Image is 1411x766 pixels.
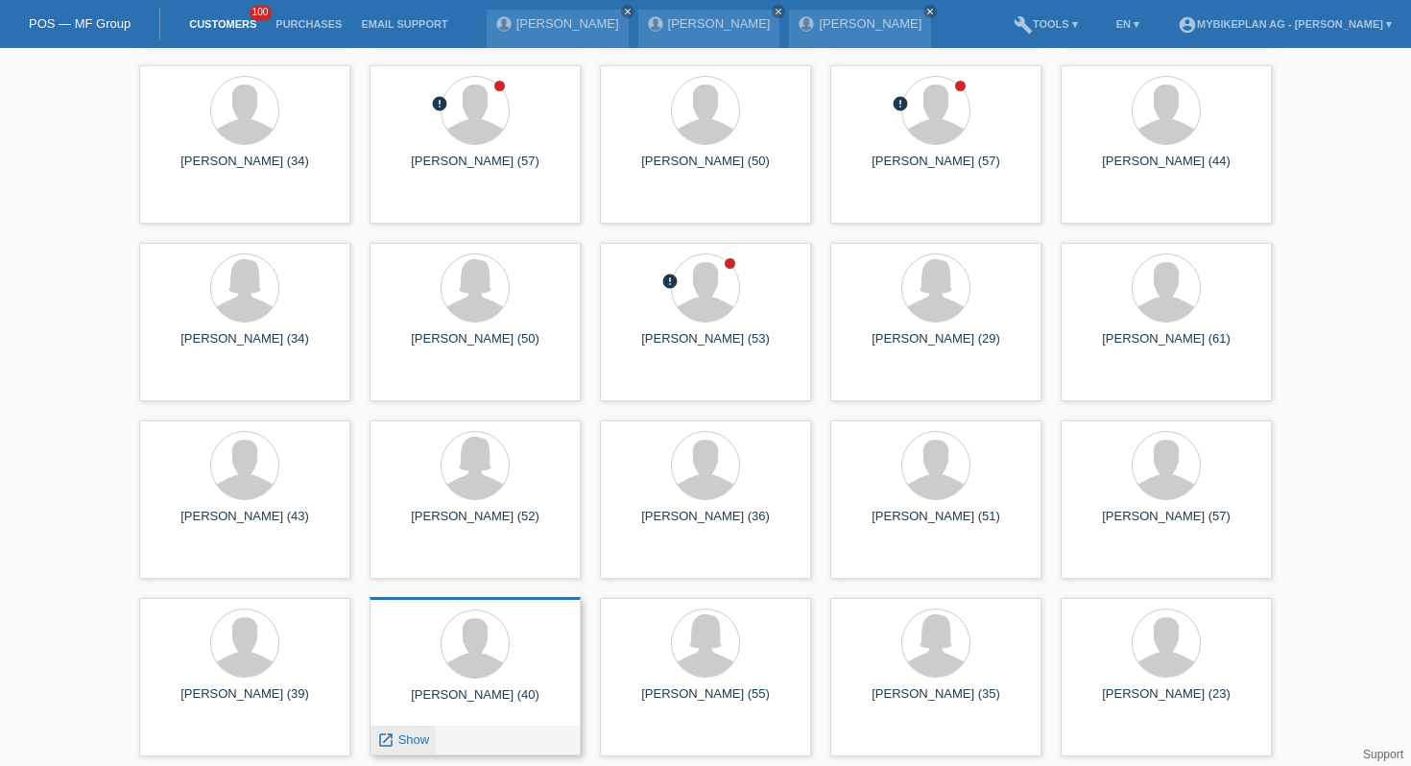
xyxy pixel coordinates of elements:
[385,331,565,362] div: [PERSON_NAME] (50)
[925,7,935,16] i: close
[351,18,457,30] a: Email Support
[385,154,565,184] div: [PERSON_NAME] (57)
[398,732,430,747] span: Show
[661,273,679,290] i: error
[846,154,1026,184] div: [PERSON_NAME] (57)
[1168,18,1401,30] a: account_circleMybikeplan AG - [PERSON_NAME] ▾
[1178,15,1197,35] i: account_circle
[431,95,448,112] i: error
[431,95,448,115] div: unconfirmed, pending
[1076,686,1256,717] div: [PERSON_NAME] (23)
[266,18,351,30] a: Purchases
[1076,509,1256,539] div: [PERSON_NAME] (57)
[661,273,679,293] div: unconfirmed, pending
[615,154,796,184] div: [PERSON_NAME] (50)
[155,154,335,184] div: [PERSON_NAME] (34)
[250,5,273,21] span: 100
[1076,331,1256,362] div: [PERSON_NAME] (61)
[846,686,1026,717] div: [PERSON_NAME] (35)
[623,7,633,16] i: close
[1107,18,1149,30] a: EN ▾
[385,509,565,539] div: [PERSON_NAME] (52)
[29,16,131,31] a: POS — MF Group
[377,732,429,747] a: launch Show
[1363,748,1403,761] a: Support
[892,95,909,115] div: unconfirmed, pending
[385,687,565,718] div: [PERSON_NAME] (40)
[1014,15,1033,35] i: build
[621,5,634,18] a: close
[615,331,796,362] div: [PERSON_NAME] (53)
[1004,18,1088,30] a: buildTools ▾
[615,686,796,717] div: [PERSON_NAME] (55)
[1076,154,1256,184] div: [PERSON_NAME] (44)
[772,5,785,18] a: close
[377,731,395,749] i: launch
[846,331,1026,362] div: [PERSON_NAME] (29)
[155,331,335,362] div: [PERSON_NAME] (34)
[923,5,937,18] a: close
[668,16,771,31] a: [PERSON_NAME]
[179,18,266,30] a: Customers
[892,95,909,112] i: error
[846,509,1026,539] div: [PERSON_NAME] (51)
[819,16,921,31] a: [PERSON_NAME]
[516,16,619,31] a: [PERSON_NAME]
[615,509,796,539] div: [PERSON_NAME] (36)
[774,7,783,16] i: close
[155,686,335,717] div: [PERSON_NAME] (39)
[155,509,335,539] div: [PERSON_NAME] (43)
